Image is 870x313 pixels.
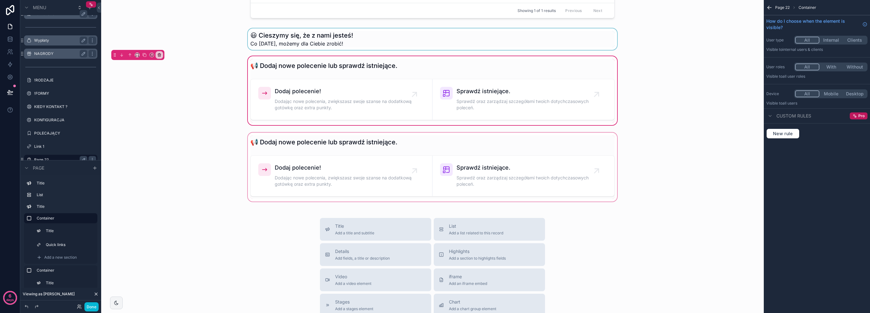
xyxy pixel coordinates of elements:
[6,295,14,304] p: days
[37,192,95,197] label: List
[34,157,85,162] label: Page 22
[766,64,792,69] label: User roles
[858,113,865,118] span: Pro
[335,231,374,236] span: Add a title and subtitle
[434,243,545,266] button: HighlightsAdd a section to highlights fields
[449,274,487,280] span: iframe
[46,242,94,247] label: Quick links
[434,268,545,291] button: iframeAdd an iframe embed
[84,302,99,311] button: Done
[34,131,96,136] label: POLECAJĄCY
[843,63,867,70] button: Without
[799,5,816,10] span: Container
[335,256,390,261] span: Add fields, a title or description
[46,280,94,286] label: Title
[335,274,371,280] span: Video
[795,90,819,97] button: All
[335,248,390,255] span: Details
[766,38,792,43] label: User type
[782,47,823,52] span: Internal users & clients
[23,292,75,297] span: Viewing as [PERSON_NAME]
[33,4,46,11] span: Menu
[776,113,811,119] span: Custom rules
[843,37,867,44] button: Clients
[34,144,96,149] label: Link 1
[782,101,797,105] span: all users
[37,181,95,186] label: Title
[335,281,371,286] span: Add a video element
[766,74,867,79] p: Visible to
[34,51,85,56] label: NAGRODY
[20,175,101,300] div: scrollable content
[819,90,843,97] button: Mobile
[518,8,556,13] span: Showing 1 of 1 results
[819,63,843,70] button: With
[795,37,819,44] button: All
[37,268,95,273] label: Container
[44,255,77,260] span: Add a new section
[34,104,96,109] label: KIEDY KONTAKT ?
[320,243,431,266] button: DetailsAdd fields, a title or description
[770,131,795,136] span: New rule
[34,91,96,96] label: !FORMY
[34,78,96,83] label: !RODZAJE
[34,117,96,123] label: KONFIGURACJA
[766,101,867,106] p: Visible to
[782,74,805,79] span: All user roles
[775,5,790,10] span: Page 22
[320,218,431,241] button: TitleAdd a title and subtitle
[34,38,85,43] label: Wypłaty
[449,281,487,286] span: Add an iframe embed
[766,129,800,139] button: New rule
[766,91,792,96] label: Device
[766,18,867,31] a: How do I choose when the element is visible?
[843,90,867,97] button: Desktop
[449,223,503,229] span: List
[795,63,819,70] button: All
[819,37,843,44] button: Internal
[37,216,92,221] label: Container
[449,306,496,311] span: Add a chart group element
[335,223,374,229] span: Title
[335,299,373,305] span: Stages
[434,218,545,241] button: ListAdd a list related to this record
[33,165,44,171] span: Page
[449,248,506,255] span: Highlights
[46,228,94,233] label: Title
[449,299,496,305] span: Chart
[37,204,95,209] label: Title
[766,18,860,31] span: How do I choose when the element is visible?
[766,47,867,52] p: Visible to
[335,306,373,311] span: Add a stages element
[449,256,506,261] span: Add a section to highlights fields
[9,293,11,299] p: 6
[449,231,503,236] span: Add a list related to this record
[320,268,431,291] button: VideoAdd a video element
